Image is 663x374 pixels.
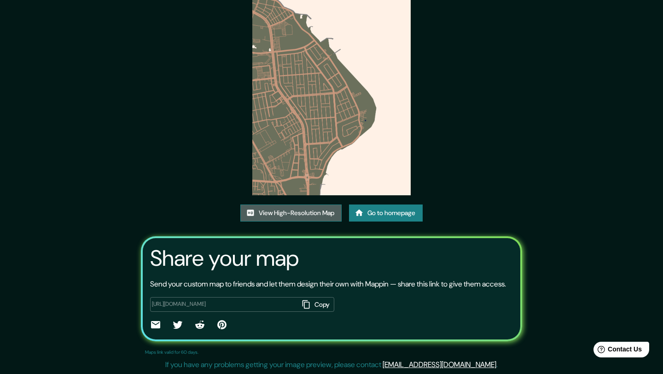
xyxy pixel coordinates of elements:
[150,279,506,290] p: Send your custom map to friends and let them design their own with Mappin — share this link to gi...
[383,360,496,369] a: [EMAIL_ADDRESS][DOMAIN_NAME]
[349,205,423,222] a: Go to homepage
[240,205,342,222] a: View High-Resolution Map
[150,245,299,271] h3: Share your map
[298,297,334,312] button: Copy
[145,349,198,356] p: Maps link valid for 60 days.
[165,359,498,370] p: If you have any problems getting your image preview, please contact .
[581,338,653,364] iframe: Help widget launcher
